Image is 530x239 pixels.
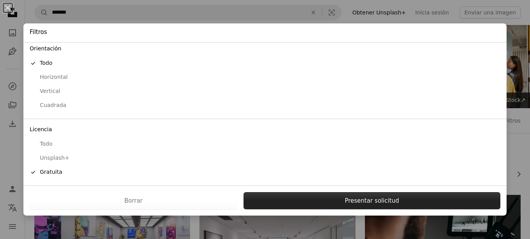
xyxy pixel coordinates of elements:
div: Horizontal [30,73,500,81]
button: Gratuita [23,165,507,179]
div: Vertical [30,87,500,95]
div: Cuadrada [30,102,500,109]
div: Gratuita [30,168,500,176]
button: Vertical [23,84,507,98]
button: Presentar solicitud [244,192,500,209]
h4: Filtros [30,28,47,36]
button: Todo [23,56,507,70]
button: Horizontal [23,70,507,84]
button: Cuadrada [23,98,507,112]
button: Todo [23,137,507,151]
button: Unsplash+ [23,151,507,165]
button: Borrar [30,192,237,209]
div: Todo [30,140,500,148]
div: Licencia [23,122,507,137]
div: Todo [30,59,500,67]
div: Unsplash+ [30,154,500,162]
div: Orientación [23,41,507,56]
